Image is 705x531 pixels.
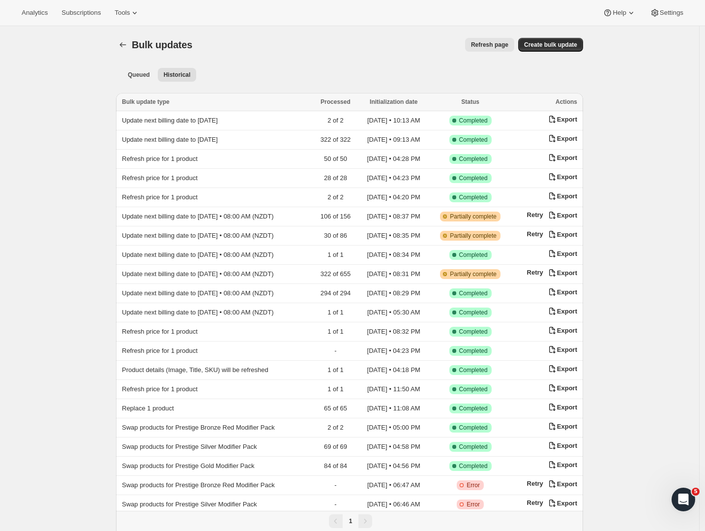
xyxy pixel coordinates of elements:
td: [DATE] • 08:35 PM [357,226,430,246]
td: [DATE] • 06:47 AM [357,476,430,495]
span: Completed [459,347,488,355]
td: 106 of 156 [314,207,358,226]
button: Export [547,325,577,335]
button: Export [547,153,577,162]
td: [DATE] • 08:29 PM [357,284,430,303]
span: Completed [459,117,488,125]
td: [DATE] • 11:08 AM [357,399,430,418]
div: Export [547,133,577,143]
td: 294 of 294 [314,284,358,303]
span: Update next billing date to [DATE] • 08:00 AM (NZDT) [122,251,274,258]
td: 69 of 69 [314,437,358,457]
button: Export [547,460,577,469]
button: Create bulk update [518,38,583,52]
span: Completed [459,385,488,393]
span: Completed [459,424,488,432]
button: Export [547,114,577,124]
span: Completed [459,443,488,451]
td: 30 of 86 [314,226,358,246]
span: Help [613,9,626,17]
button: Export [547,287,577,297]
button: Export [547,402,577,412]
span: Update next billing date to [DATE] [122,136,218,143]
span: Completed [459,289,488,297]
td: 322 of 655 [314,265,358,284]
span: Completed [459,193,488,201]
button: Bulk updates [116,38,130,52]
span: Processed [321,98,351,105]
span: Partially complete [450,232,497,240]
span: Completed [459,328,488,336]
div: Export [547,421,577,431]
button: Export [547,364,577,374]
span: Subscriptions [61,9,101,17]
td: [DATE] • 04:58 PM [357,437,430,457]
span: Completed [459,366,488,374]
span: Analytics [22,9,48,17]
span: Partially complete [450,213,497,220]
span: Create bulk update [524,41,577,49]
button: Export [547,344,577,354]
button: Settings [644,6,689,20]
div: Export [547,191,577,201]
span: Swap products for Prestige Bronze Red Modifier Pack [122,424,275,431]
td: 2 of 2 [314,188,358,207]
button: Retry [527,269,543,276]
td: 1 of 1 [314,303,358,322]
span: Update next billing date to [DATE] [122,117,218,124]
span: Queued [128,71,150,79]
td: [DATE] • 04:18 PM [357,361,430,380]
span: Completed [459,251,488,259]
button: Subscriptions [56,6,107,20]
button: Export [547,249,577,258]
td: [DATE] • 11:50 AM [357,380,430,399]
td: 2 of 2 [314,418,358,437]
span: Completed [459,174,488,182]
span: Initialization date [370,98,417,105]
button: Retry [527,499,543,506]
td: [DATE] • 05:30 AM [357,303,430,322]
iframe: Intercom live chat [672,488,695,511]
button: Export [547,210,577,220]
td: - [314,476,358,495]
button: Export [547,229,577,239]
td: 28 of 28 [314,169,358,188]
span: Refresh price for 1 product [122,328,198,335]
button: Export [547,268,577,278]
td: 1 of 1 [314,361,358,380]
span: Completed [459,462,488,470]
td: [DATE] • 05:00 PM [357,418,430,437]
span: Refresh page [471,41,508,49]
button: Analytics [16,6,54,20]
td: [DATE] • 04:56 PM [357,457,430,476]
button: Export [547,306,577,316]
td: [DATE] • 04:23 PM [357,169,430,188]
td: [DATE] • 04:28 PM [357,150,430,169]
span: Refresh price for 1 product [122,193,198,201]
td: 322 of 322 [314,130,358,150]
span: Error [467,481,480,489]
span: Tools [115,9,130,17]
span: Error [467,500,480,508]
td: [DATE] • 08:31 PM [357,265,430,284]
span: Refresh price for 1 product [122,385,198,393]
button: Export [547,172,577,182]
span: Update next billing date to [DATE] • 08:00 AM (NZDT) [122,309,274,316]
td: 1 of 1 [314,322,358,342]
td: [DATE] • 08:37 PM [357,207,430,226]
div: Export [547,479,577,489]
td: 84 of 84 [314,457,358,476]
span: Completed [459,309,488,316]
td: - [314,495,358,514]
span: Bulk update type [122,98,170,105]
td: [DATE] • 08:32 PM [357,322,430,342]
td: [DATE] • 10:13 AM [357,111,430,130]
